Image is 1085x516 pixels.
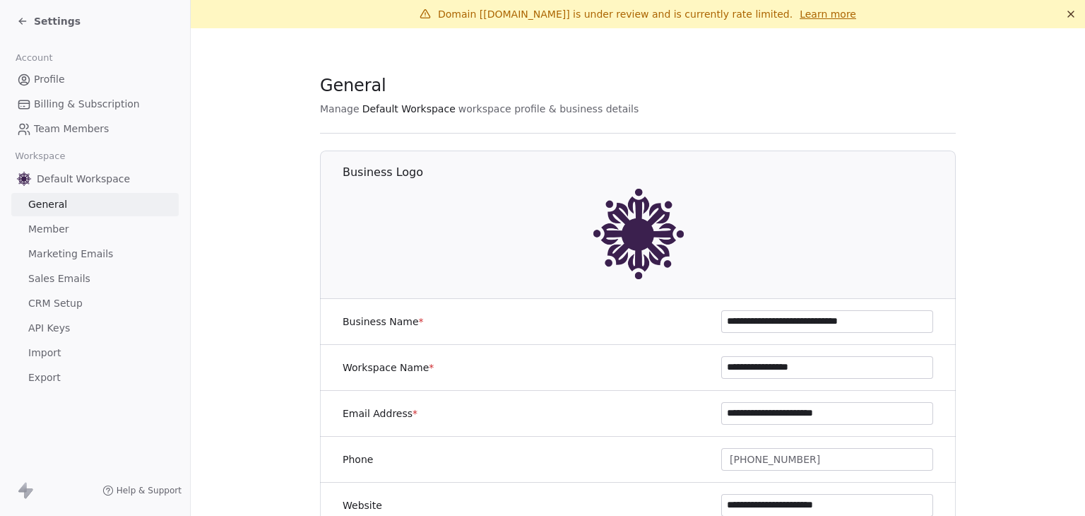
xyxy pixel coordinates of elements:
[343,165,956,180] h1: Business Logo
[11,218,179,241] a: Member
[28,197,67,212] span: General
[11,267,179,291] a: Sales Emails
[11,292,179,315] a: CRM Setup
[28,370,61,385] span: Export
[721,448,933,471] button: [PHONE_NUMBER]
[320,102,360,116] span: Manage
[34,97,140,112] span: Billing & Subscription
[9,146,71,167] span: Workspace
[320,75,386,96] span: General
[28,247,113,262] span: Marketing Emails
[343,452,373,467] label: Phone
[117,485,182,496] span: Help & Support
[438,8,793,20] span: Domain [[DOMAIN_NAME]] is under review and is currently rate limited.
[9,47,59,69] span: Account
[11,317,179,340] a: API Keys
[11,93,179,116] a: Billing & Subscription
[34,14,81,28] span: Settings
[730,452,820,467] span: [PHONE_NUMBER]
[11,366,179,389] a: Export
[17,14,81,28] a: Settings
[28,222,69,237] span: Member
[28,296,83,311] span: CRM Setup
[37,172,130,186] span: Default Workspace
[343,406,417,421] label: Email Address
[11,341,179,365] a: Import
[593,189,684,279] img: Logo_Properly_Aligned.png
[343,360,434,375] label: Workspace Name
[458,102,639,116] span: workspace profile & business details
[34,122,109,136] span: Team Members
[28,346,61,360] span: Import
[11,117,179,141] a: Team Members
[102,485,182,496] a: Help & Support
[11,193,179,216] a: General
[28,321,70,336] span: API Keys
[343,498,382,512] label: Website
[17,172,31,186] img: Logo_Properly_Aligned.png
[28,271,90,286] span: Sales Emails
[362,102,456,116] span: Default Workspace
[343,315,424,329] label: Business Name
[11,68,179,91] a: Profile
[34,72,65,87] span: Profile
[11,242,179,266] a: Marketing Emails
[800,7,856,21] a: Learn more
